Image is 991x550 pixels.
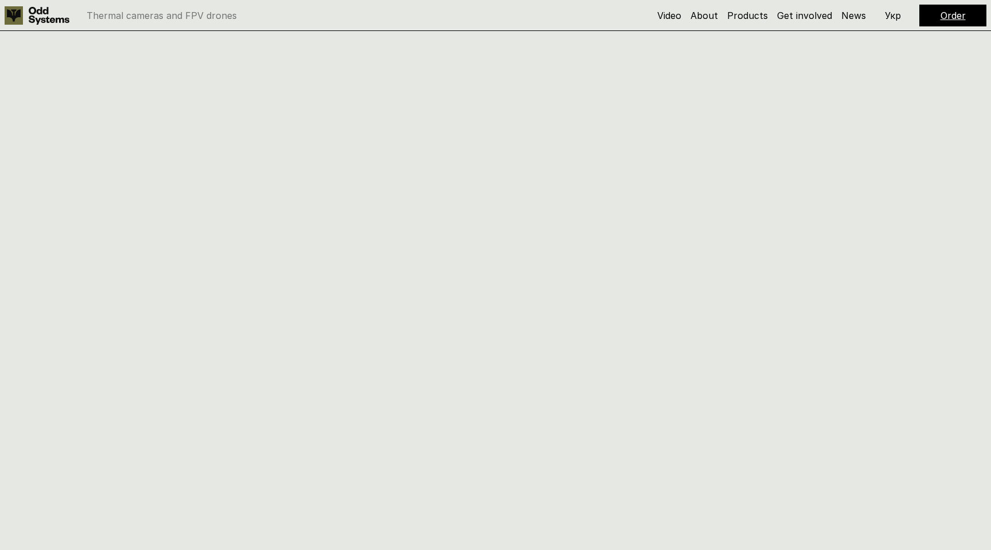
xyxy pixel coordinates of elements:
p: Укр [885,11,901,20]
a: News [841,10,866,21]
a: Video [657,10,681,21]
p: Thermal cameras and FPV drones [87,11,237,20]
a: Get involved [777,10,832,21]
a: About [690,10,718,21]
a: Order [941,10,966,21]
iframe: HelpCrunch [830,498,980,539]
a: Products [727,10,768,21]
